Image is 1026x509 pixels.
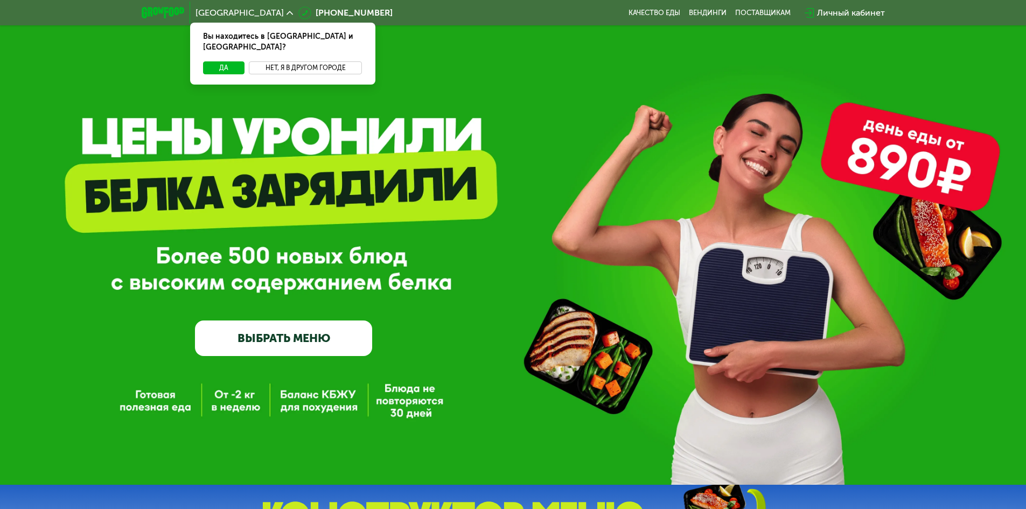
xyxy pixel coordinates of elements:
div: поставщикам [735,9,791,17]
button: Нет, я в другом городе [249,61,362,74]
button: Да [203,61,245,74]
a: Качество еды [629,9,680,17]
a: ВЫБРАТЬ МЕНЮ [195,320,372,356]
span: [GEOGRAPHIC_DATA] [196,9,284,17]
div: Личный кабинет [817,6,885,19]
a: Вендинги [689,9,727,17]
a: [PHONE_NUMBER] [298,6,393,19]
div: Вы находитесь в [GEOGRAPHIC_DATA] и [GEOGRAPHIC_DATA]? [190,23,375,61]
